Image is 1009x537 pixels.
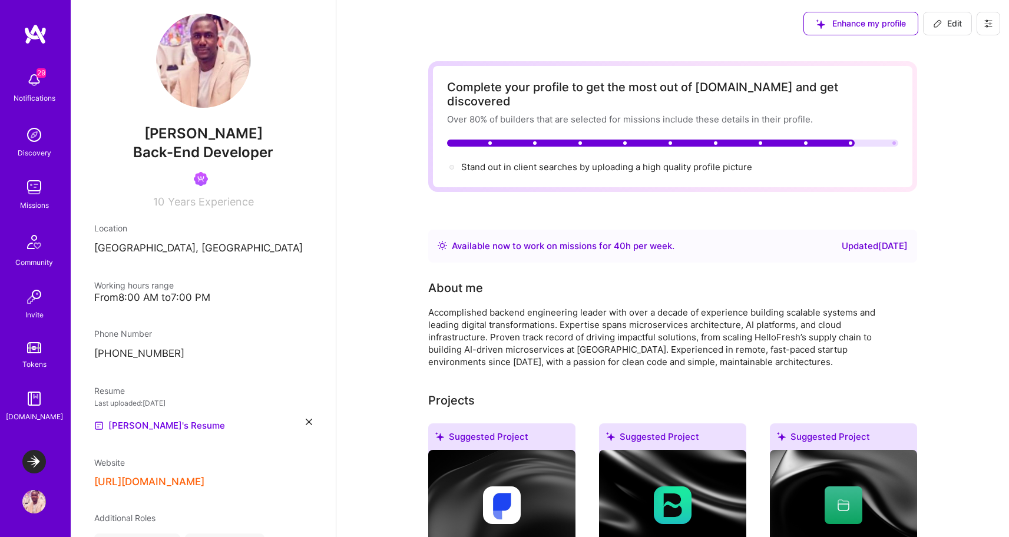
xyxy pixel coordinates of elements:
[94,476,204,488] button: [URL][DOMAIN_NAME]
[447,80,898,108] div: Complete your profile to get the most out of [DOMAIN_NAME] and get discovered
[6,410,63,423] div: [DOMAIN_NAME]
[94,329,152,339] span: Phone Number
[606,432,615,441] i: icon SuggestedTeams
[803,12,918,35] button: Enhance my profile
[194,172,208,186] img: Been on Mission
[923,12,972,35] button: Edit
[94,419,225,433] a: [PERSON_NAME]'s Resume
[438,241,447,250] img: Availability
[816,18,906,29] span: Enhance my profile
[22,387,46,410] img: guide book
[168,195,254,208] span: Years Experience
[461,161,752,173] div: Stand out in client searches by uploading a high quality profile picture
[94,241,312,256] p: [GEOGRAPHIC_DATA], [GEOGRAPHIC_DATA]
[22,175,46,199] img: teamwork
[94,125,312,142] span: [PERSON_NAME]
[94,280,174,290] span: Working hours range
[22,68,46,92] img: bell
[20,199,49,211] div: Missions
[14,92,55,104] div: Notifications
[770,423,917,455] div: Suggested Project
[428,392,475,409] div: Projects
[27,342,41,353] img: tokens
[22,358,47,370] div: Tokens
[94,291,312,304] div: From 8:00 AM to 7:00 PM
[94,513,156,523] span: Additional Roles
[447,113,898,125] div: Over 80% of builders that are selected for missions include these details in their profile.
[37,68,46,78] span: 29
[306,419,312,425] i: icon Close
[94,347,312,361] p: [PHONE_NUMBER]
[153,195,164,208] span: 10
[452,239,674,253] div: Available now to work on missions for h per week .
[435,432,444,441] i: icon SuggestedTeams
[22,450,46,473] img: LaunchDarkly: Experimentation Delivery Team
[24,24,47,45] img: logo
[94,397,312,409] div: Last uploaded: [DATE]
[483,486,521,524] img: Company logo
[25,309,44,321] div: Invite
[133,144,273,161] span: Back-End Developer
[22,490,46,513] img: User Avatar
[614,240,626,251] span: 40
[19,490,49,513] a: User Avatar
[816,19,825,29] i: icon SuggestedTeams
[94,386,125,396] span: Resume
[654,486,692,524] img: Company logo
[20,228,48,256] img: Community
[19,450,49,473] a: LaunchDarkly: Experimentation Delivery Team
[428,279,483,297] div: About me
[933,18,962,29] span: Edit
[94,421,104,430] img: Resume
[156,14,250,108] img: User Avatar
[15,256,53,268] div: Community
[22,285,46,309] img: Invite
[428,306,899,368] div: Accomplished backend engineering leader with over a decade of experience building scalable system...
[94,222,312,234] div: Location
[842,239,908,253] div: Updated [DATE]
[428,423,575,455] div: Suggested Project
[18,147,51,159] div: Discovery
[777,432,786,441] i: icon SuggestedTeams
[599,423,746,455] div: Suggested Project
[94,458,125,468] span: Website
[22,123,46,147] img: discovery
